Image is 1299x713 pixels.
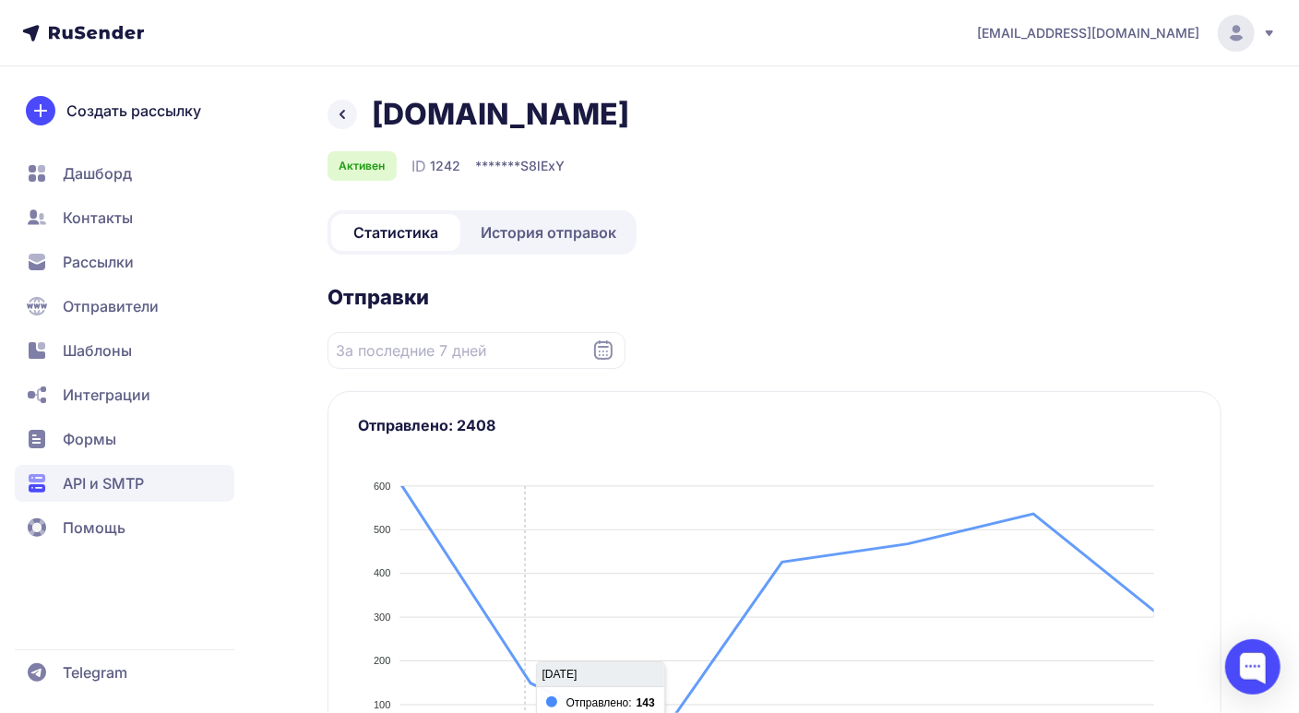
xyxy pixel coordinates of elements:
span: Дашборд [63,162,132,184]
span: [EMAIL_ADDRESS][DOMAIN_NAME] [977,24,1199,42]
span: Интеграции [63,384,150,406]
span: Контакты [63,207,133,229]
span: API и SMTP [63,472,144,494]
span: 1242 [430,157,460,175]
span: Отправители [63,295,159,317]
span: Формы [63,428,116,450]
div: ID [411,155,460,177]
h2: Отправки [328,284,1222,310]
span: Активен [340,159,386,173]
h3: Отправлено: 2408 [358,414,1191,436]
input: Datepicker input [328,332,626,369]
tspan: 200 [374,655,390,666]
span: Создать рассылку [66,100,201,122]
span: S8lExY [520,157,565,175]
tspan: 300 [374,612,390,623]
tspan: 500 [374,524,390,535]
a: Статистика [331,214,460,251]
a: История отправок [464,214,633,251]
span: Шаблоны [63,339,132,362]
span: Telegram [63,661,127,683]
h1: [DOMAIN_NAME] [372,96,629,133]
span: История отправок [481,221,616,244]
tspan: 400 [374,568,390,579]
tspan: 100 [374,699,390,710]
a: Telegram [15,654,234,691]
span: Статистика [353,221,438,244]
span: Рассылки [63,251,134,273]
tspan: 600 [374,481,390,492]
span: Помощь [63,517,125,539]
